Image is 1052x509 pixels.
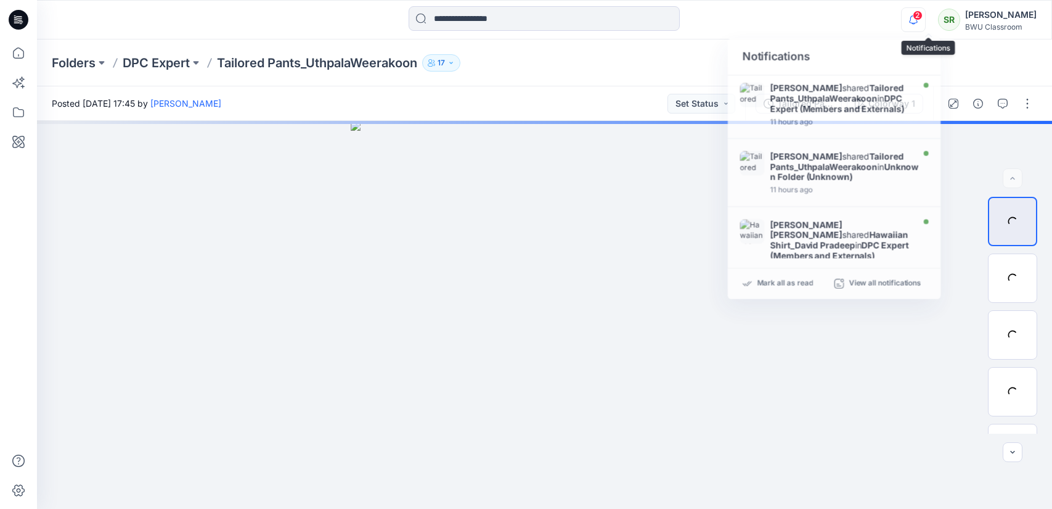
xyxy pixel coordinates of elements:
[123,54,190,72] a: DPC Expert
[52,97,221,110] span: Posted [DATE] 17:45 by
[913,10,923,20] span: 2
[422,54,460,72] button: 17
[770,151,921,182] div: shared in
[770,151,842,162] strong: [PERSON_NAME]
[52,54,96,72] a: Folders
[728,38,941,75] div: Notifications
[150,98,221,109] a: [PERSON_NAME]
[740,219,764,243] img: Hawaiian Shirt_David Pradeep
[740,83,764,107] img: Tailored Pants_UthpalaWeerakoon
[965,7,1037,22] div: [PERSON_NAME]
[968,94,988,114] button: Details
[770,93,904,114] strong: DPC Expert (Members and Externals)
[351,121,738,509] img: eyJhbGciOiJIUzI1NiIsImtpZCI6IjAiLCJzbHQiOiJzZXMiLCJ0eXAiOiJKV1QifQ.eyJkYXRhIjp7InR5cGUiOiJzdG9yYW...
[757,278,813,289] p: Mark all as read
[965,22,1037,31] div: BWU Classroom
[740,151,764,175] img: Tailored Pants_UthpalaWeerakoon
[770,151,903,172] strong: Tailored Pants_UthpalaWeerakoon
[849,278,921,289] p: View all notifications
[770,83,903,104] strong: Tailored Pants_UthpalaWeerakoon
[217,54,417,72] p: Tailored Pants_UthpalaWeerakoon
[938,9,960,31] div: SR
[770,240,908,261] strong: DPC Expert (Members and Externals)
[770,117,910,126] div: Sunday, September 28, 2025 18:03
[770,83,842,93] strong: [PERSON_NAME]
[770,83,910,114] div: shared in
[770,161,919,182] strong: Unknown Folder (Unknown)
[770,219,910,260] div: shared in
[438,56,445,70] p: 17
[770,230,908,250] strong: Hawaiian Shirt_David Pradeep
[770,186,921,194] div: Sunday, September 28, 2025 17:13
[770,219,842,240] strong: [PERSON_NAME] [PERSON_NAME]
